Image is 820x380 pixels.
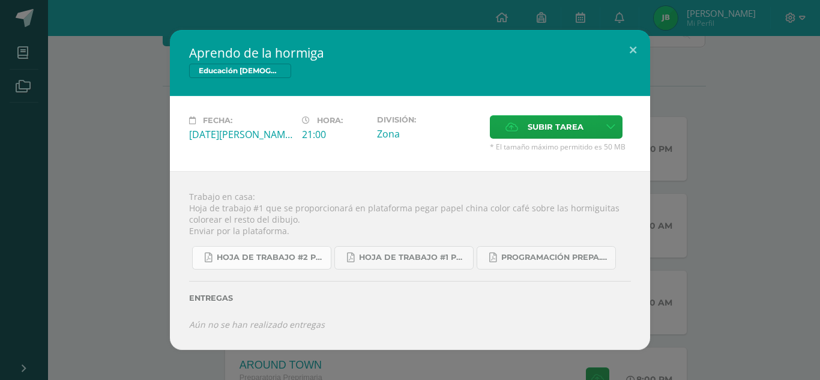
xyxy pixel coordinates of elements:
a: Hoja de trabajo #1 prepa 4ta. Unidad 2025.pdf [334,246,474,270]
span: Subir tarea [528,116,583,138]
div: Zona [377,127,480,140]
label: División: [377,115,480,124]
div: 21:00 [302,128,367,141]
button: Close (Esc) [616,30,650,71]
span: Educación [DEMOGRAPHIC_DATA] [189,64,291,78]
a: Hoja de trabajo #2 prepa A-B 4ta. Unidad 2025.pdf [192,246,331,270]
span: Fecha: [203,116,232,125]
label: Entregas [189,294,631,303]
span: Programación Prepa.A 4ta. Unidad 2025.pdf [501,253,609,262]
h2: Aprendo de la hormiga [189,44,631,61]
div: [DATE][PERSON_NAME] [189,128,292,141]
span: * El tamaño máximo permitido es 50 MB [490,142,631,152]
span: Hoja de trabajo #2 prepa A-B 4ta. Unidad 2025.pdf [217,253,325,262]
div: Trabajo en casa: Hoja de trabajo #1 que se proporcionará en plataforma pegar papel china color ca... [170,171,650,350]
a: Programación Prepa.A 4ta. Unidad 2025.pdf [477,246,616,270]
span: Hoja de trabajo #1 prepa 4ta. Unidad 2025.pdf [359,253,467,262]
span: Hora: [317,116,343,125]
i: Aún no se han realizado entregas [189,319,325,330]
